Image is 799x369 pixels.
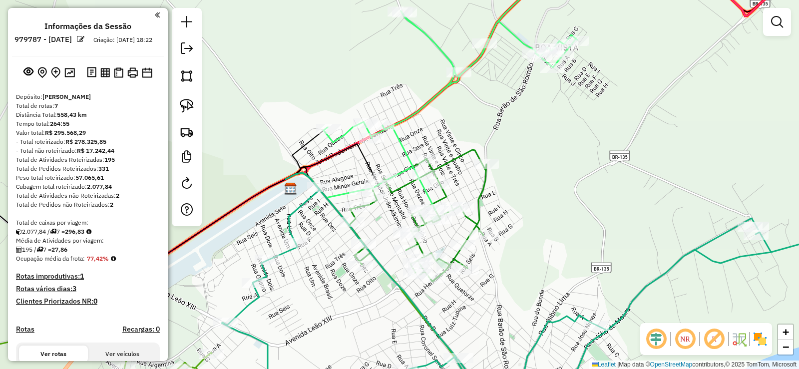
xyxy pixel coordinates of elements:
a: Exportar sessão [177,38,197,61]
button: Imprimir Rotas [125,65,140,80]
div: Depósito: [16,92,160,101]
span: Exibir rótulo [702,327,726,351]
img: Selecionar atividades - laço [180,99,194,113]
a: Reroteirizar Sessão [177,173,197,196]
div: 195 / 7 = [16,245,160,254]
span: Ocupação média da frota: [16,255,85,262]
span: − [783,341,789,353]
a: OpenStreetMap [650,361,693,368]
div: Cubagem total roteirizado: [16,182,160,191]
span: | [617,361,619,368]
h4: Rotas vários dias: [16,285,160,293]
strong: 195 [104,156,115,163]
div: Média de Atividades por viagem: [16,236,160,245]
h4: Recargas: 0 [122,325,160,334]
button: Logs desbloquear sessão [85,65,98,80]
strong: 0 [93,297,97,306]
div: Peso total roteirizado: [16,173,160,182]
i: Cubagem total roteirizado [16,229,22,235]
strong: 2 [116,192,119,199]
strong: 2.077,84 [87,183,112,190]
div: Total de rotas: [16,101,160,110]
span: Ocultar NR [673,327,697,351]
i: Total de Atividades [16,247,22,253]
span: Ocultar deslocamento [644,327,668,351]
strong: 331 [98,165,109,172]
a: Leaflet [592,361,616,368]
a: Criar modelo [177,147,197,169]
div: Total de Atividades não Roteirizadas: [16,191,160,200]
img: Exibir/Ocultar setores [752,331,768,347]
a: Rotas [16,325,34,334]
a: Criar rota [176,121,198,143]
h4: Informações da Sessão [44,21,131,31]
div: Total de Pedidos Roteirizados: [16,164,160,173]
em: Alterar nome da sessão [77,35,84,43]
div: Tempo total: [16,119,160,128]
img: Farid Januaria [284,182,297,195]
button: Visualizar relatório de Roteirização [98,65,112,79]
i: Total de rotas [50,229,56,235]
strong: 558,43 km [57,111,87,118]
a: Clique aqui para minimizar o painel [155,9,160,20]
h4: Rotas improdutivas: [16,272,160,281]
strong: R$ 295.568,29 [45,129,86,136]
span: + [783,326,789,338]
img: Fluxo de ruas [731,331,747,347]
strong: 57.065,61 [75,174,104,181]
a: Zoom in [778,325,793,340]
button: Otimizar todas as rotas [62,65,77,79]
button: Ver veículos [88,346,157,363]
strong: [PERSON_NAME] [42,93,91,100]
i: Total de rotas [36,247,43,253]
div: Valor total: [16,128,160,137]
strong: 296,83 [65,228,84,235]
button: Centralizar mapa no depósito ou ponto de apoio [35,65,49,80]
div: - Total não roteirizado: [16,146,160,155]
strong: R$ 17.242,44 [77,147,114,154]
em: Média calculada utilizando a maior ocupação (%Peso ou %Cubagem) de cada rota da sessão. Rotas cro... [111,256,116,262]
a: Zoom out [778,340,793,355]
div: Total de caixas por viagem: [16,218,160,227]
button: Disponibilidade de veículos [140,65,154,80]
strong: 7 [54,102,58,109]
div: - Total roteirizado: [16,137,160,146]
strong: R$ 278.325,85 [65,138,106,145]
div: Total de Atividades Roteirizadas: [16,155,160,164]
strong: 2 [110,201,113,208]
div: Criação: [DATE] 18:22 [89,35,156,44]
h6: 979787 - [DATE] [14,35,72,44]
button: Adicionar Atividades [49,65,62,80]
strong: 1 [80,272,84,281]
div: Total de Pedidos não Roteirizados: [16,200,160,209]
img: Criar rota [180,125,194,139]
button: Visualizar Romaneio [112,65,125,80]
img: Selecionar atividades - polígono [180,69,194,83]
i: Meta Caixas/viagem: 1,00 Diferença: 295,83 [86,229,91,235]
div: Distância Total: [16,110,160,119]
strong: 264:55 [50,120,69,127]
div: Map data © contributors,© 2025 TomTom, Microsoft [589,361,799,369]
a: Exibir filtros [767,12,787,32]
strong: 77,42% [87,255,109,262]
strong: 3 [72,284,76,293]
button: Ver rotas [19,346,88,363]
a: Nova sessão e pesquisa [177,12,197,34]
strong: 27,86 [51,246,67,253]
div: 2.077,84 / 7 = [16,227,160,236]
button: Exibir sessão original [21,64,35,80]
h4: Clientes Priorizados NR: [16,297,160,306]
